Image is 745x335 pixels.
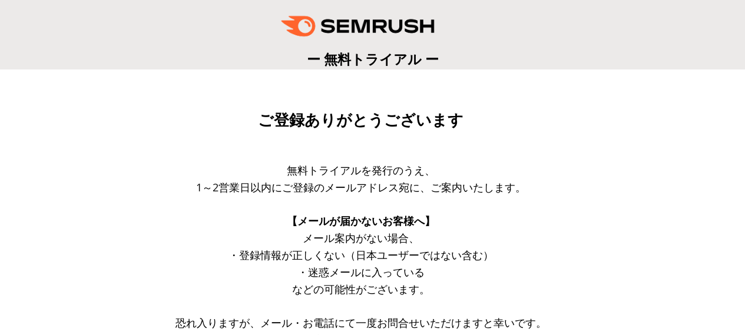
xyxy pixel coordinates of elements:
[229,248,494,262] span: ・登録情報が正しくない（日本ユーザーではない含む）
[258,111,463,129] span: ご登録ありがとうございます
[287,214,435,228] span: 【メールが届かないお客様へ】
[303,231,419,245] span: メール案内がない場合、
[176,316,547,330] span: 恐れ入りますが、メール・お電話にて一度お問合せいただけますと幸いです。
[297,265,425,279] span: ・迷惑メールに入っている
[307,49,439,68] span: ー 無料トライアル ー
[292,282,430,296] span: などの可能性がございます。
[196,180,526,194] span: 1～2営業日以内にご登録のメールアドレス宛に、ご案内いたします。
[287,163,435,177] span: 無料トライアルを発行のうえ、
